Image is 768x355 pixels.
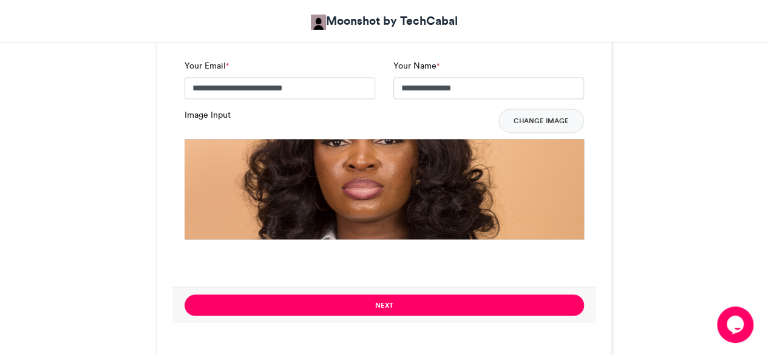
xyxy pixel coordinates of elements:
iframe: chat widget [717,306,756,343]
label: Your Email [185,59,229,72]
label: Image Input [185,109,231,121]
button: Next [185,294,584,316]
a: Moonshot by TechCabal [311,12,458,30]
button: Change Image [498,109,584,133]
label: Your Name [393,59,440,72]
img: Moonshot by TechCabal [311,15,326,30]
